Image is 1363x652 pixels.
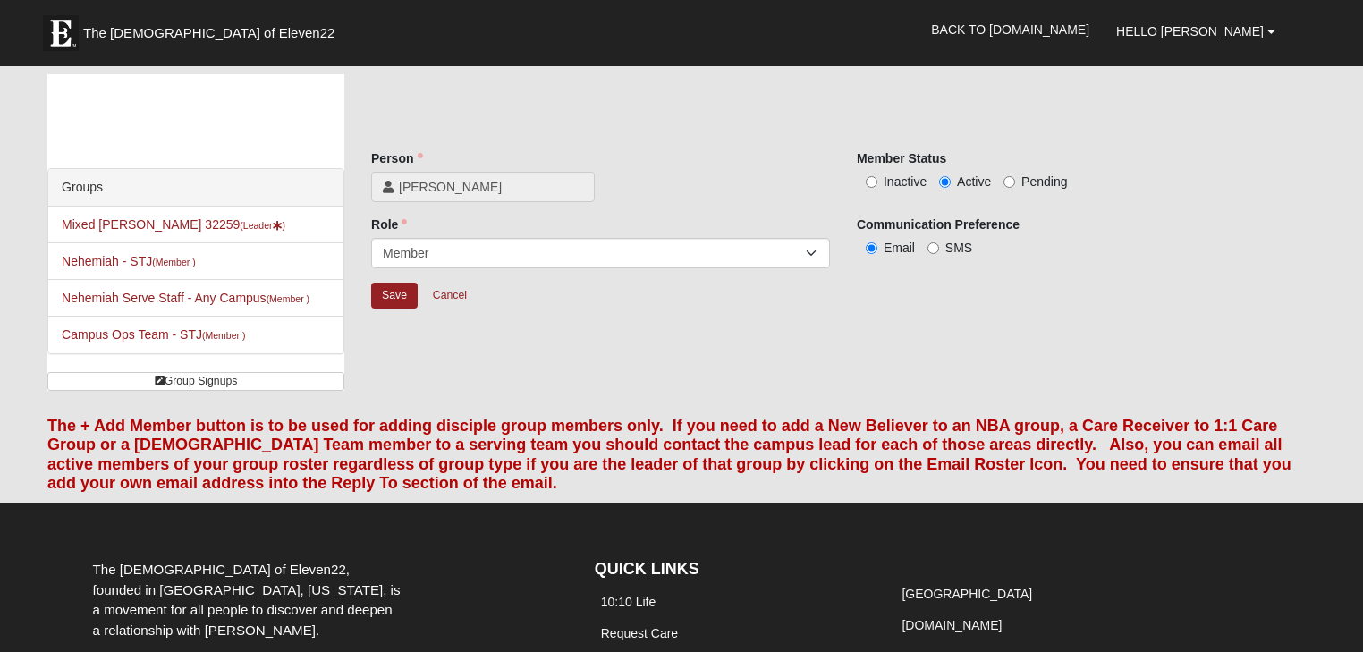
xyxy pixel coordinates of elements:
a: Nehemiah - STJ(Member ) [62,254,196,268]
h4: QUICK LINKS [595,560,869,580]
small: (Member ) [152,257,195,267]
a: Hello [PERSON_NAME] [1103,9,1289,54]
small: (Member ) [202,330,245,341]
label: Role [371,216,407,233]
a: Campus Ops Team - STJ(Member ) [62,327,245,342]
span: SMS [945,241,972,255]
a: Mixed [PERSON_NAME] 32259(Leader) [62,217,285,232]
a: Group Signups [47,372,344,391]
span: Email [884,241,915,255]
input: Active [939,176,951,188]
a: Back to [DOMAIN_NAME] [918,7,1103,52]
a: [DOMAIN_NAME] [902,618,1002,632]
input: Inactive [866,176,877,188]
a: Cancel [421,282,478,309]
input: SMS [927,242,939,254]
font: The + Add Member button is to be used for adding disciple group members only. If you need to add ... [47,417,1291,493]
a: 10:10 Life [601,595,656,609]
small: (Member ) [267,293,309,304]
span: Active [957,174,991,189]
label: Communication Preference [857,216,1020,233]
label: Person [371,149,422,167]
input: Email [866,242,877,254]
input: Pending [1003,176,1015,188]
img: Eleven22 logo [43,15,79,51]
label: Member Status [857,149,946,167]
span: The [DEMOGRAPHIC_DATA] of Eleven22 [83,24,334,42]
a: [GEOGRAPHIC_DATA] [902,587,1032,601]
span: Inactive [884,174,927,189]
span: Hello [PERSON_NAME] [1116,24,1264,38]
input: Alt+s [371,283,418,309]
a: The [DEMOGRAPHIC_DATA] of Eleven22 [34,6,392,51]
div: Groups [48,169,343,207]
a: Nehemiah Serve Staff - Any Campus(Member ) [62,291,309,305]
span: [PERSON_NAME] [399,178,583,196]
small: (Leader ) [240,220,285,231]
span: Pending [1021,174,1067,189]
